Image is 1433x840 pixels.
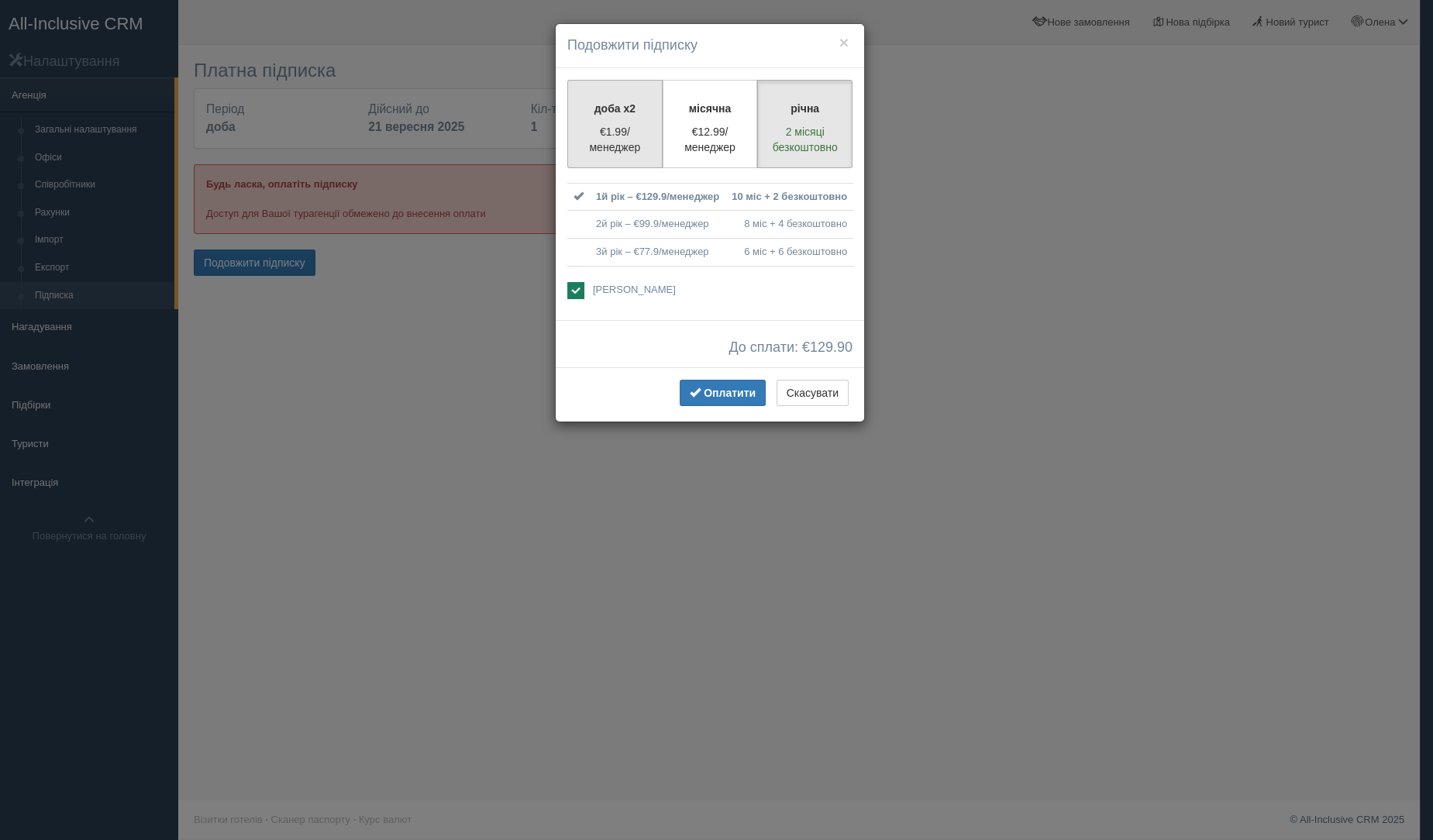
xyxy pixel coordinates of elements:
[680,380,766,406] button: Оплатити
[767,101,842,116] p: річна
[590,183,725,211] td: 1й рік – €129.9/менеджер
[729,340,853,356] span: До сплати: €
[725,238,853,266] td: 6 міс + 6 безкоштовно
[704,387,756,399] span: Оплатити
[577,124,653,155] p: €1.99/менеджер
[577,101,653,116] p: доба x2
[590,238,725,266] td: 3й рік – €77.9/менеджер
[767,124,842,155] p: 2 місяці безкоштовно
[777,380,849,406] button: Скасувати
[839,34,849,50] button: ×
[673,101,748,116] p: місячна
[810,339,853,355] span: 129.90
[567,36,853,56] h4: Подовжити підписку
[673,124,748,155] p: €12.99/менеджер
[593,284,676,295] span: [PERSON_NAME]
[725,183,853,211] td: 10 міс + 2 безкоштовно
[590,211,725,239] td: 2й рік – €99.9/менеджер
[725,211,853,239] td: 8 міс + 4 безкоштовно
